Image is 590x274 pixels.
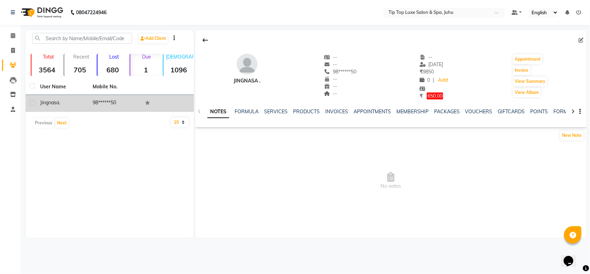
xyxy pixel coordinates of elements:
[97,65,128,74] strong: 680
[433,77,434,84] span: |
[76,3,106,22] b: 08047224946
[324,61,337,68] span: --
[324,83,337,89] span: --
[88,79,141,95] th: Mobile No.
[324,90,337,97] span: --
[324,76,337,82] span: --
[427,92,443,99] span: 650.00
[420,54,433,60] span: --
[166,54,194,60] p: [DEMOGRAPHIC_DATA]
[513,65,530,75] button: Invoice
[420,61,443,68] span: [DATE]
[561,246,583,267] iframe: chat widget
[531,108,548,115] a: POINTS
[67,54,95,60] p: Recent
[420,69,423,75] span: ₹
[207,106,229,118] a: NOTES
[420,77,430,83] span: 0
[100,54,128,60] p: Lost
[354,108,391,115] a: APPOINTMENTS
[18,3,65,22] img: logo
[234,77,261,85] div: Jingnasa .
[237,54,257,74] img: avatar
[465,108,493,115] a: VOUCHERS
[34,54,62,60] p: Total
[554,108,571,115] a: FORMS
[513,54,542,64] button: Appointment
[64,65,95,74] strong: 705
[139,34,168,43] a: Add Client
[235,108,259,115] a: FORMULA
[59,99,60,106] span: .
[434,108,460,115] a: PACKAGES
[420,69,434,75] span: 9850
[32,33,132,44] input: Search by Name/Mobile/Email/Code
[513,77,547,86] button: View Summary
[195,147,587,216] span: No notes
[293,108,320,115] a: PRODUCTS
[40,99,59,106] span: Jingnasa
[396,108,429,115] a: MEMBERSHIP
[437,76,449,85] a: Add
[325,108,348,115] a: INVOICES
[55,118,68,128] button: Next
[420,93,423,99] span: ₹
[132,54,161,60] p: Due
[324,54,337,60] span: --
[36,79,88,95] th: User Name
[163,65,194,74] strong: 1096
[513,88,541,97] button: View Album
[130,65,161,74] strong: 1
[264,108,288,115] a: SERVICES
[31,65,62,74] strong: 3564
[560,131,584,140] button: New Note
[198,34,213,47] div: Back to Client
[498,108,525,115] a: GIFTCARDS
